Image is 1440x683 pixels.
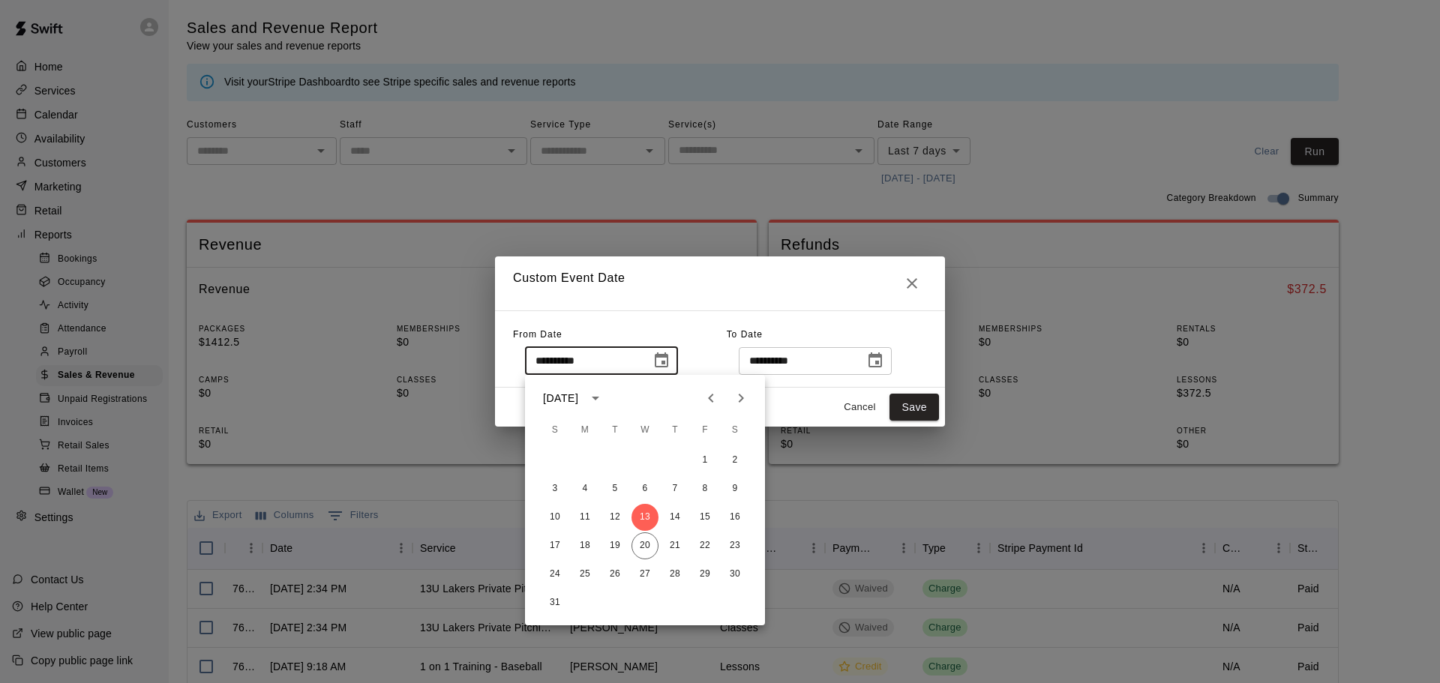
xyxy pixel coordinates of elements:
[541,532,568,559] button: 17
[495,256,945,310] h2: Custom Event Date
[691,475,718,502] button: 8
[541,561,568,588] button: 24
[691,447,718,474] button: 1
[691,532,718,559] button: 22
[691,504,718,531] button: 15
[721,504,748,531] button: 16
[571,504,598,531] button: 11
[601,561,628,588] button: 26
[571,415,598,445] span: Monday
[691,561,718,588] button: 29
[721,561,748,588] button: 30
[661,532,688,559] button: 21
[601,415,628,445] span: Tuesday
[631,561,658,588] button: 27
[583,385,608,411] button: calendar view is open, switch to year view
[696,383,726,413] button: Previous month
[691,415,718,445] span: Friday
[571,475,598,502] button: 4
[631,504,658,531] button: 13
[543,391,578,406] div: [DATE]
[889,394,939,421] button: Save
[726,383,756,413] button: Next month
[721,532,748,559] button: 23
[661,475,688,502] button: 7
[835,396,883,419] button: Cancel
[571,532,598,559] button: 18
[860,346,890,376] button: Choose date, selected date is Aug 20, 2025
[513,329,562,340] span: From Date
[631,532,658,559] button: 20
[601,532,628,559] button: 19
[571,561,598,588] button: 25
[541,415,568,445] span: Sunday
[661,561,688,588] button: 28
[541,504,568,531] button: 10
[897,268,927,298] button: Close
[601,475,628,502] button: 5
[631,475,658,502] button: 6
[601,504,628,531] button: 12
[631,415,658,445] span: Wednesday
[541,475,568,502] button: 3
[661,504,688,531] button: 14
[541,589,568,616] button: 31
[721,475,748,502] button: 9
[721,447,748,474] button: 2
[661,415,688,445] span: Thursday
[727,329,763,340] span: To Date
[646,346,676,376] button: Choose date, selected date is Aug 13, 2025
[721,415,748,445] span: Saturday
